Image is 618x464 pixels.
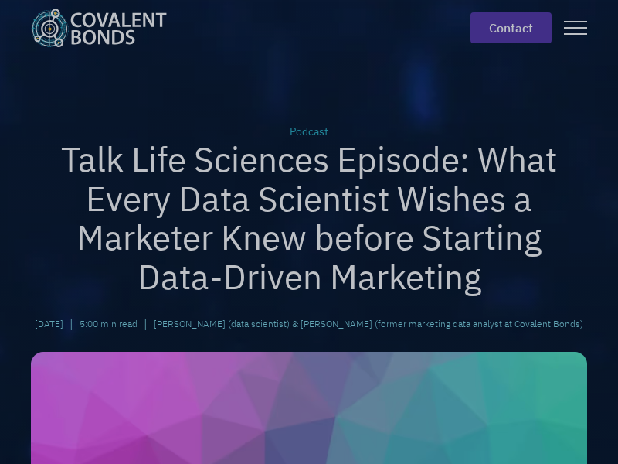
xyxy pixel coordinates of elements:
div: Podcast [31,124,587,140]
div: | [144,315,148,333]
div: | [70,315,73,333]
div: 5:00 min read [80,317,138,331]
div: [PERSON_NAME] (data scientist) & [PERSON_NAME] (former marketing data analyst at Covalent Bonds) [154,317,583,331]
a: home [31,9,179,47]
div: [DATE] [35,317,63,331]
img: Covalent Bonds White / Teal Logo [31,9,167,47]
h1: Talk Life Sciences Episode: What Every Data Scientist Wishes a Marketer Knew before Starting Data... [31,140,587,296]
a: contact [470,12,552,43]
